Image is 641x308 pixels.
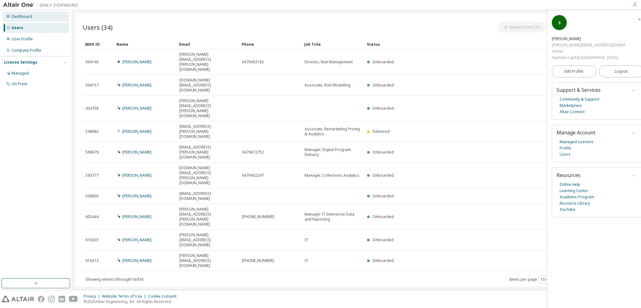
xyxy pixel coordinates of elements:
a: [PERSON_NAME] [122,214,151,219]
a: [PERSON_NAME] [122,237,151,243]
span: 548682 [85,129,99,134]
span: Manage Account [556,129,595,136]
span: Director, Risk Management [305,60,353,65]
div: Job Title [304,39,362,49]
div: Privacy [84,294,102,299]
span: [PERSON_NAME][EMAIL_ADDRESS][DOMAIN_NAME] [179,253,236,268]
a: [PERSON_NAME] [122,106,151,111]
img: altair_logo.svg [2,296,34,302]
span: Resources [556,172,581,179]
a: Resource Library [560,200,590,206]
img: linkedin.svg [59,296,65,302]
div: Email [179,39,237,49]
a: Marketplace [560,102,582,109]
span: 434758 [85,106,99,111]
img: instagram.svg [48,296,55,302]
span: Onboarded [372,82,394,88]
div: Dashboard [12,14,32,19]
div: Sheraz Butt [552,36,625,42]
div: Status [367,39,598,49]
span: 6479432182 [242,60,264,65]
span: Associate, Remarketing Pricing & Analytics [305,127,362,137]
a: Online Help [560,181,580,188]
button: 10 [541,277,549,282]
a: Learning Center [560,188,588,194]
p: © 2025 Altair Engineering, Inc. All Rights Reserved. [84,299,180,304]
div: Managed [12,71,29,76]
button: Import From CSV [498,22,546,33]
span: Edit Profile [564,69,583,74]
span: Manager IT Enterprise Data and Reporting [305,212,362,222]
a: Users [560,151,571,158]
a: [PERSON_NAME] [122,82,151,88]
div: [PERSON_NAME][EMAIL_ADDRESS][DOMAIN_NAME] [552,42,625,48]
a: [PERSON_NAME] [122,173,151,178]
span: Support & Services [556,86,601,93]
a: [PERSON_NAME] [122,193,151,199]
span: Items per page [509,275,551,284]
span: Onboarded [372,193,394,199]
span: 616312 [85,258,99,263]
span: IT [305,238,308,243]
span: 6479672752 [242,150,264,155]
span: S [558,20,561,25]
a: Edit Profile [552,65,596,77]
span: Associate, Risk Modelling [305,83,351,88]
span: 605444 [85,214,99,219]
a: [PERSON_NAME] [122,59,151,65]
span: [EMAIL_ADDRESS][PERSON_NAME][DOMAIN_NAME] [179,145,236,160]
div: Hyundai Capital [GEOGRAPHIC_DATA] [552,55,625,61]
span: Users (34) [83,23,113,32]
a: Profile [560,145,571,151]
span: 364160 [85,60,99,65]
span: 569679 [85,150,99,155]
span: Onboarded [372,59,394,65]
span: Onboarded [372,149,394,155]
span: [EMAIL_ADDRESS][DOMAIN_NAME] [179,191,236,201]
a: [PERSON_NAME] [122,258,151,263]
div: User Profile [12,37,33,42]
span: [PERSON_NAME][EMAIL_ADDRESS][PERSON_NAME][DOMAIN_NAME] [179,98,236,118]
a: YouTube [560,206,575,213]
div: Cookie Consent [148,294,180,299]
span: 593777 [85,173,99,178]
span: [EMAIL_ADDRESS][PERSON_NAME][DOMAIN_NAME] [179,124,236,139]
span: [DOMAIN_NAME][EMAIL_ADDRESS][DOMAIN_NAME] [179,78,236,93]
div: Name [116,39,174,49]
img: youtube.svg [69,296,78,302]
div: Phone [242,39,299,49]
div: Company Profile [12,48,41,53]
span: Delivered [372,129,390,134]
span: Onboarded [372,106,394,111]
div: MDH ID [85,39,111,49]
div: Admin [552,48,625,55]
span: [DOMAIN_NAME][EMAIL_ADDRESS][PERSON_NAME][DOMAIN_NAME] [179,165,236,185]
span: 394157 [85,83,99,88]
span: 616307 [85,238,99,243]
a: Managed Licenses [560,139,593,145]
span: Onboarded [372,173,394,178]
div: On Prem [12,81,27,86]
span: Logout [615,68,628,75]
a: Community & Support [560,96,599,102]
a: [PERSON_NAME] [122,129,151,134]
a: [PERSON_NAME] [122,149,151,155]
span: [PERSON_NAME][EMAIL_ADDRESS][PERSON_NAME][DOMAIN_NAME] [179,52,236,72]
span: 599836 [85,194,99,199]
div: Website Terms of Use [102,294,148,299]
span: Onboarded [372,214,394,219]
div: License Settings [4,60,37,65]
span: Showing entries 1 through 10 of 34 [85,277,143,282]
span: [PERSON_NAME][EMAIL_ADDRESS][PERSON_NAME][DOMAIN_NAME] [179,207,236,227]
div: Users [12,25,23,30]
a: Altair Connect [560,109,585,115]
span: Manager, Collections Analytics [305,173,359,178]
span: IT [305,258,308,263]
img: Altair One [3,2,81,8]
span: [PHONE_NUMBER] [242,258,274,263]
span: 6479432247 [242,173,264,178]
a: Academic Program [560,194,594,200]
img: facebook.svg [38,296,44,302]
span: [PERSON_NAME][EMAIL_ADDRESS][DOMAIN_NAME] [179,232,236,248]
span: [PHONE_NUMBER] [242,214,274,219]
